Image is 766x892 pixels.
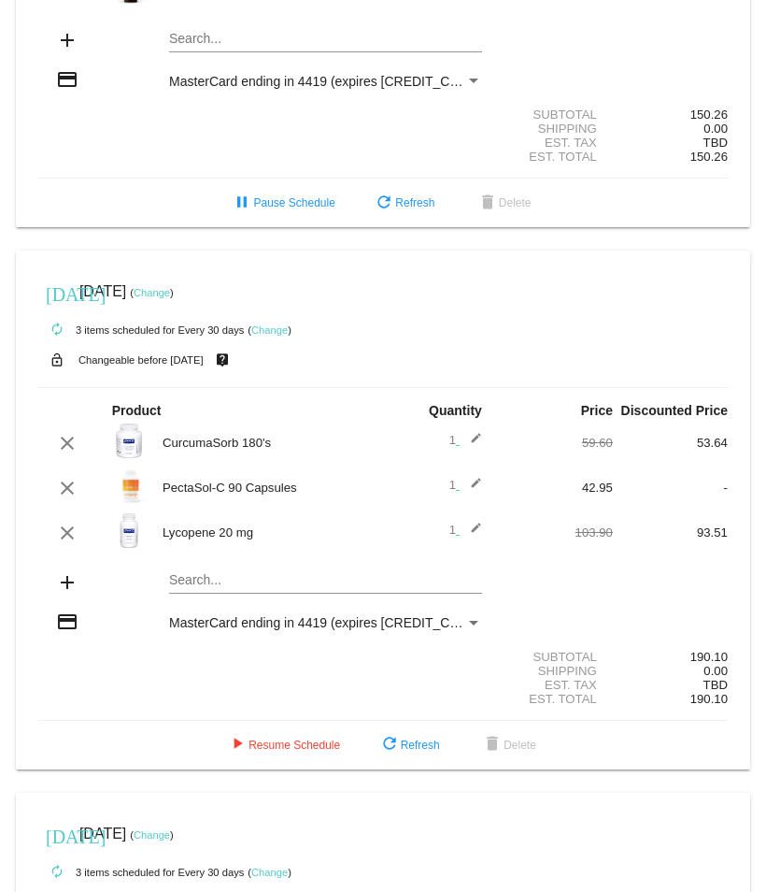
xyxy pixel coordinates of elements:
[613,436,728,450] div: 53.64
[621,403,728,418] strong: Discounted Price
[153,436,383,450] div: CurcumaSorb 180's
[169,74,526,89] span: MasterCard ending in 4419 (expires [CREDIT_CARD_DATA])
[449,433,482,447] span: 1
[169,615,526,630] span: MasterCard ending in 4419 (expires [CREDIT_CARD_DATA])
[211,728,355,762] button: Resume Schedule
[251,867,288,878] a: Change
[449,523,482,537] span: 1
[112,403,162,418] strong: Product
[211,348,234,372] mat-icon: live_help
[498,692,613,706] div: Est. Total
[46,348,68,372] mat-icon: lock_open
[78,354,204,366] small: Changeable before [DATE]
[498,136,613,150] div: Est. Tax
[498,150,613,164] div: Est. Total
[134,829,170,841] a: Change
[581,403,613,418] strong: Price
[498,664,613,678] div: Shipping
[169,32,482,47] input: Search...
[56,571,78,594] mat-icon: add
[498,481,613,495] div: 42.95
[498,678,613,692] div: Est. Tax
[46,824,68,846] mat-icon: [DATE]
[703,122,728,136] span: 0.00
[112,512,147,550] img: lyco.jpg
[169,573,482,588] input: Search...
[449,478,482,492] span: 1
[56,68,78,91] mat-icon: credit_card
[56,432,78,454] mat-icon: clear
[56,477,78,499] mat-icon: clear
[56,29,78,51] mat-icon: add
[378,739,440,752] span: Refresh
[226,739,340,752] span: Resume Schedule
[248,867,291,878] small: ( )
[169,74,482,89] mat-select: Payment Method
[46,281,68,304] mat-icon: [DATE]
[613,650,728,664] div: 190.10
[153,525,383,540] div: Lycopene 20 mg
[112,423,147,460] img: lrg_MCU1-1.jpg
[56,522,78,544] mat-icon: clear
[481,739,536,752] span: Delete
[476,193,499,215] mat-icon: delete
[498,122,613,136] div: Shipping
[461,186,546,220] button: Delete
[231,193,253,215] mat-icon: pause
[358,186,449,220] button: Refresh
[703,664,728,678] span: 0.00
[130,287,174,298] small: ( )
[460,432,482,454] mat-icon: edit
[429,403,482,418] strong: Quantity
[251,324,288,336] a: Change
[613,525,728,540] div: 93.51
[216,186,349,220] button: Pause Schedule
[476,196,532,209] span: Delete
[248,324,291,336] small: ( )
[130,829,174,841] small: ( )
[481,734,504,756] mat-icon: delete
[38,867,244,878] small: 3 items scheduled for Every 30 days
[373,193,395,215] mat-icon: refresh
[56,611,78,633] mat-icon: credit_card
[169,615,482,630] mat-select: Payment Method
[703,136,728,150] span: TBD
[153,481,383,495] div: PectaSol-C 90 Capsules
[134,287,170,298] a: Change
[498,650,613,664] div: Subtotal
[378,734,401,756] mat-icon: refresh
[460,522,482,544] mat-icon: edit
[690,150,728,164] span: 150.26
[613,481,728,495] div: -
[498,525,613,540] div: 103.90
[373,196,434,209] span: Refresh
[38,324,244,336] small: 3 items scheduled for Every 30 days
[226,734,248,756] mat-icon: play_arrow
[703,678,728,692] span: TBD
[460,477,482,499] mat-icon: edit
[231,196,334,209] span: Pause Schedule
[112,468,149,505] img: pectasol-capsules-862436.webp
[466,728,551,762] button: Delete
[613,108,728,122] div: 150.26
[46,319,68,341] mat-icon: autorenew
[498,108,613,122] div: Subtotal
[498,436,613,450] div: 59.60
[363,728,455,762] button: Refresh
[46,861,68,884] mat-icon: autorenew
[690,692,728,706] span: 190.10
